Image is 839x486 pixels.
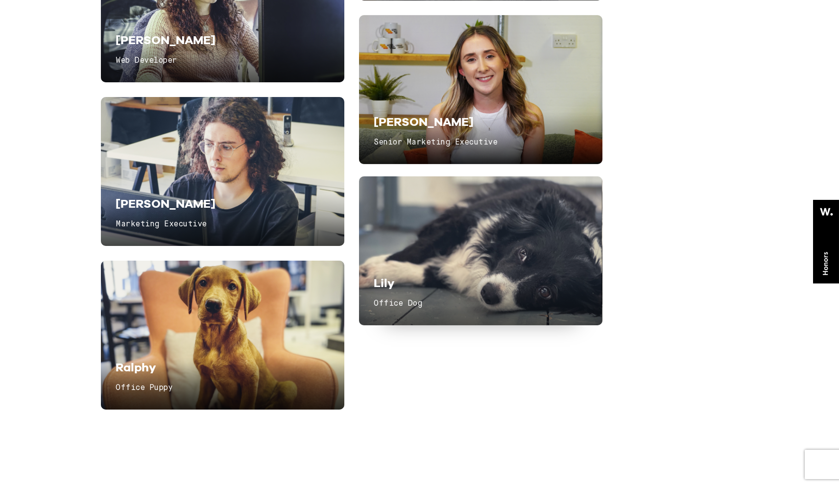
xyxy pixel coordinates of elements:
span: Office Puppy [116,384,172,392]
span: Office Dog [374,300,422,308]
span: Lily [374,276,394,290]
span: Web Developer [116,57,177,65]
span: [PERSON_NAME] [116,33,216,47]
span: [PERSON_NAME] [374,115,474,129]
span: Senior Marketing Executive [374,139,497,146]
span: [PERSON_NAME] [116,196,216,211]
span: Ralphy [116,360,156,374]
span: Marketing Executive [116,220,207,228]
